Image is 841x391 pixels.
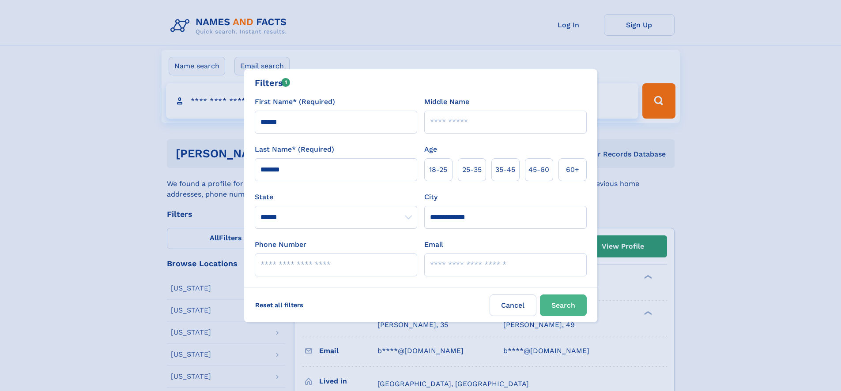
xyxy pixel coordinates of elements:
[255,97,335,107] label: First Name* (Required)
[255,76,290,89] div: Filters
[528,164,549,175] span: 45‑60
[462,164,482,175] span: 25‑35
[255,192,417,202] label: State
[429,164,447,175] span: 18‑25
[495,164,515,175] span: 35‑45
[424,239,443,250] label: Email
[255,144,334,155] label: Last Name* (Required)
[424,97,469,107] label: Middle Name
[490,294,536,316] label: Cancel
[249,294,309,316] label: Reset all filters
[255,239,306,250] label: Phone Number
[566,164,579,175] span: 60+
[540,294,587,316] button: Search
[424,192,437,202] label: City
[424,144,437,155] label: Age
